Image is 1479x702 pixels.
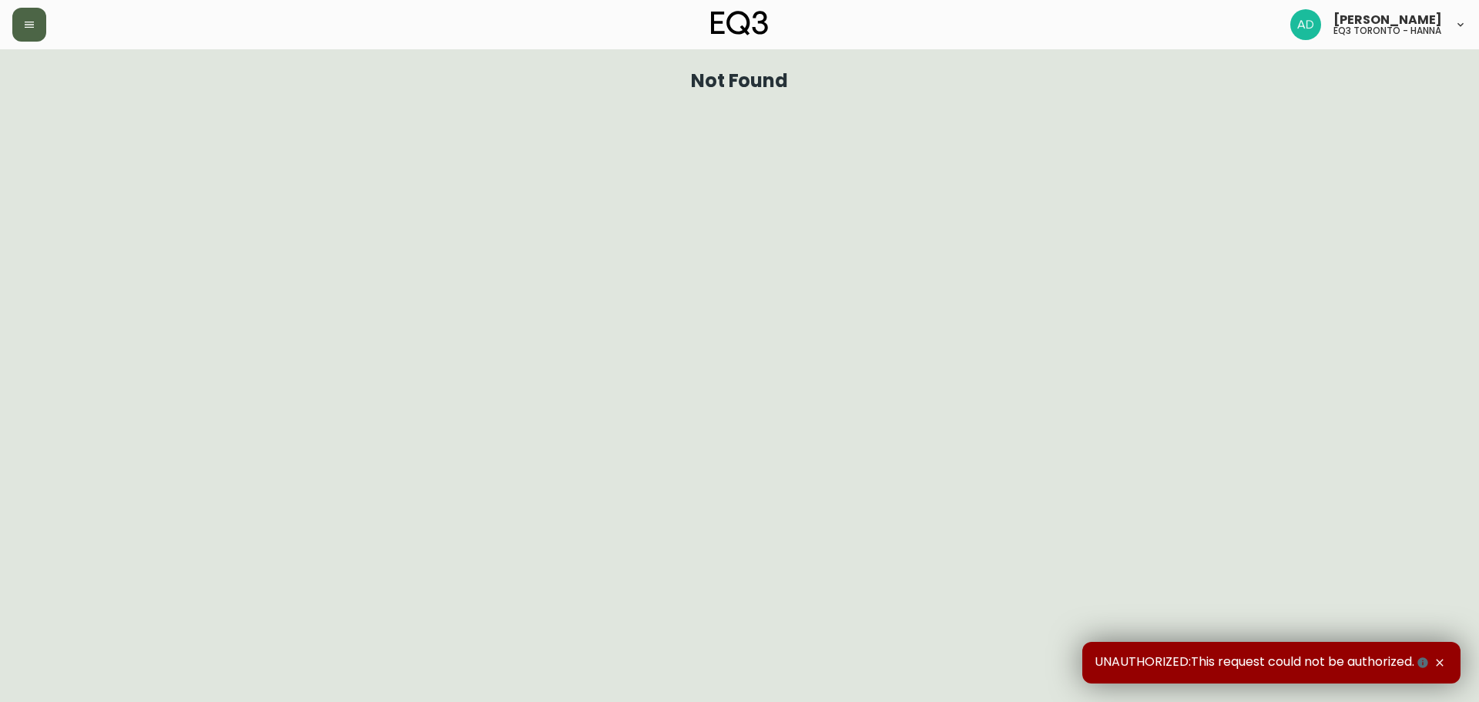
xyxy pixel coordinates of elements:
[1333,14,1442,26] span: [PERSON_NAME]
[691,74,789,88] h1: Not Found
[1290,9,1321,40] img: 5042b7eed22bbf7d2bc86013784b9872
[1095,654,1431,671] span: UNAUTHORIZED:This request could not be authorized.
[1333,26,1441,35] h5: eq3 toronto - hanna
[711,11,768,35] img: logo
